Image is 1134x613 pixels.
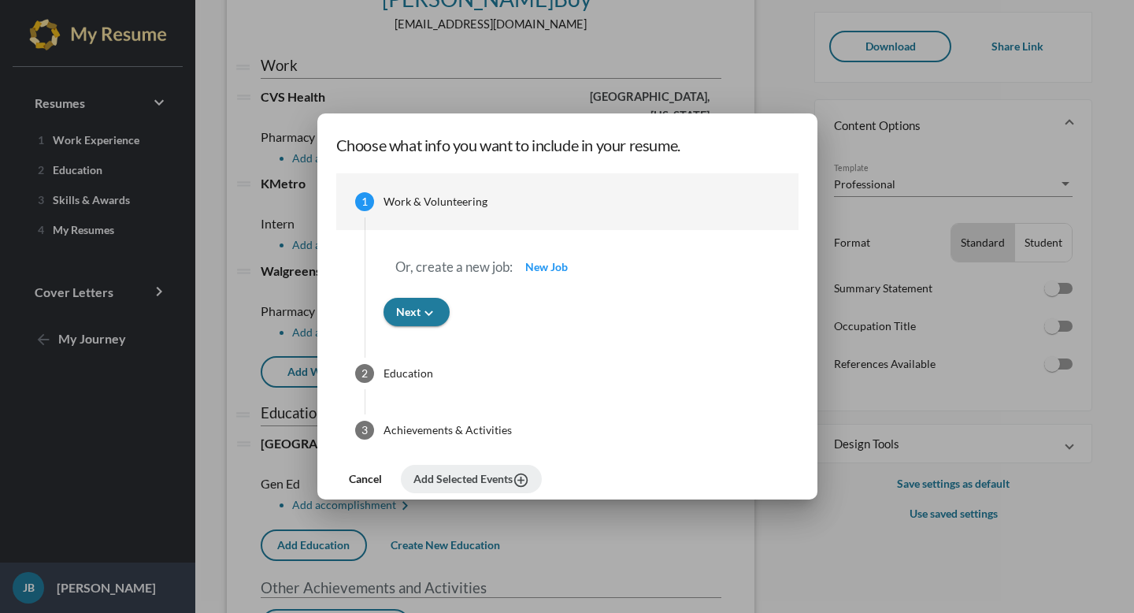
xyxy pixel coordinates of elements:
span: Cancel [349,472,382,485]
button: Add Selected Eventsadd_circle_outline [401,465,542,493]
span: 2 [361,366,368,380]
span: 3 [361,423,368,437]
button: Cancel [336,465,395,493]
h1: Choose what info you want to include in your resume. [336,132,790,158]
i: add_circle_outline [513,472,529,489]
i: keyboard_arrow_down [421,305,437,321]
span: Add Selected Events [413,472,529,485]
div: Work & Volunteering [384,194,487,210]
button: New Job [513,253,580,281]
span: 1 [361,195,368,208]
span: New Job [525,260,568,273]
button: Nextkeyboard_arrow_down [384,298,450,326]
div: Education [384,366,433,381]
p: Or, create a new job: [395,258,513,277]
div: Achievements & Activities [384,422,512,438]
span: Next [396,305,437,318]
